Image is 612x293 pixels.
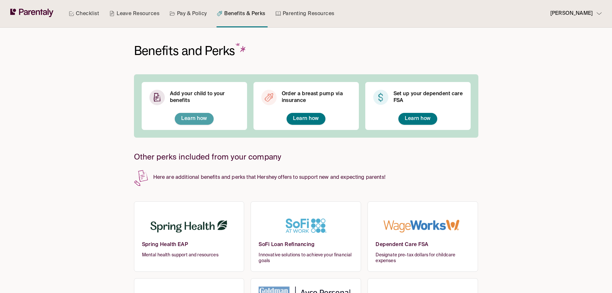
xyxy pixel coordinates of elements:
[181,115,207,122] a: Learn how
[205,43,248,59] span: Perks
[376,242,470,252] h6: Dependent Care FSA
[134,169,148,187] img: Paper and pencil svg - benefits and perks
[287,113,325,125] button: Learn how
[259,242,353,252] h6: SoFi Loan Refinancing
[293,115,319,122] a: Learn how
[259,252,353,264] span: Innovative solutions to achieve your financial goals
[405,115,430,122] a: Learn how
[134,153,478,162] h2: Other perks included from your company
[293,116,319,121] span: Learn how
[282,91,351,104] h6: Order a breast pump via insurance
[550,9,593,18] p: [PERSON_NAME]
[368,201,478,272] a: Dependent Care FSADesignate pre-tax dollars for childcare expenses
[134,43,248,59] h1: Benefits and
[142,242,236,252] h6: Spring Health EAP
[181,116,207,121] span: Learn how
[251,201,361,272] a: SoFi Loan RefinancingInnovative solutions to achieve your financial goals
[394,91,463,104] h6: Set up your dependent care FSA
[170,91,239,104] h6: Add your child to your benefits
[134,169,478,182] p: Here are additional benefits and perks that Hershey offers to support new and expecting parents!
[142,252,236,258] span: Mental health support and resources
[376,252,470,264] span: Designate pre-tax dollars for childcare expenses
[175,113,213,125] button: Learn how
[398,113,437,125] button: Learn how
[405,116,430,121] span: Learn how
[134,201,244,272] a: Spring Health EAPMental health support and resources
